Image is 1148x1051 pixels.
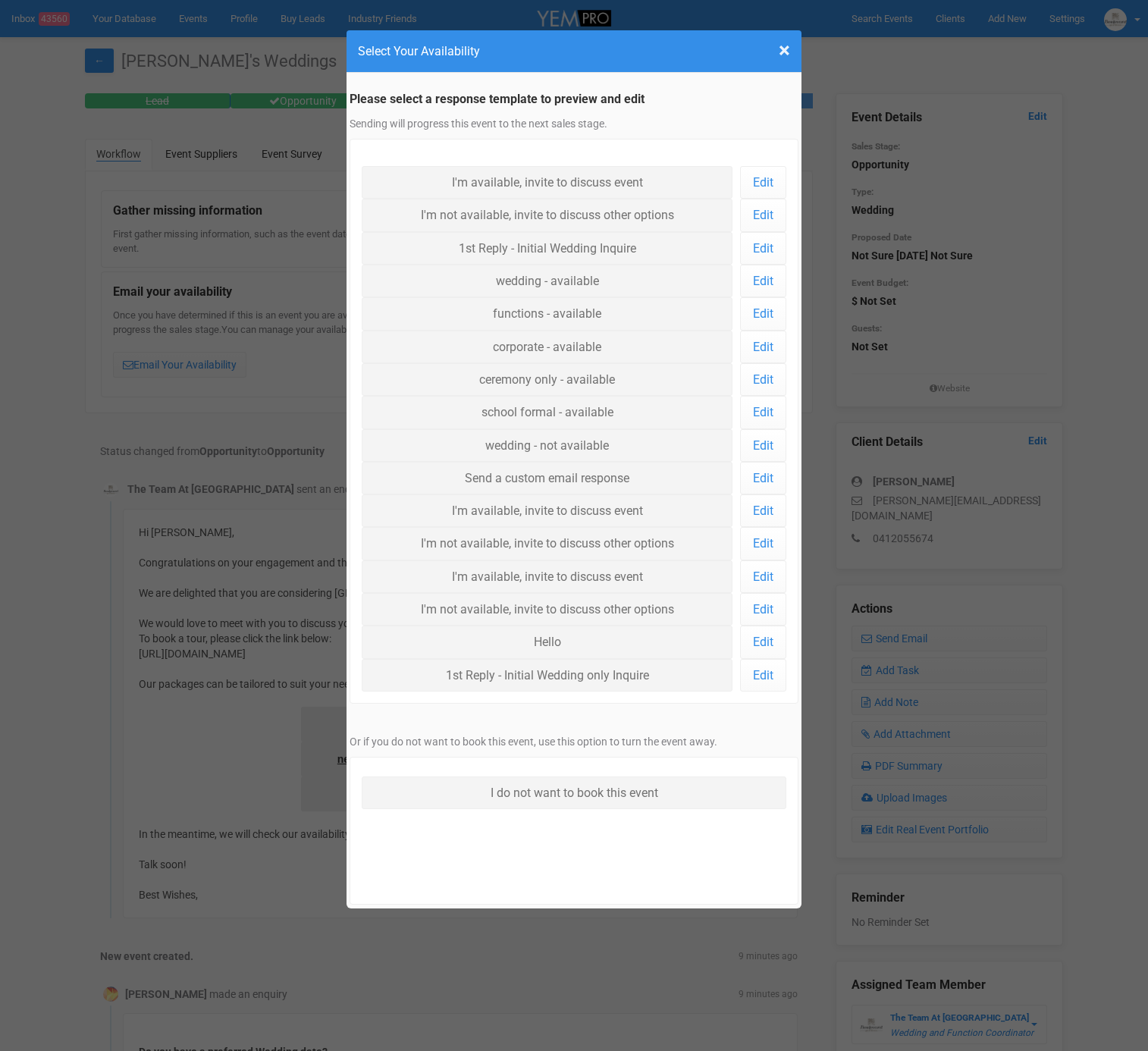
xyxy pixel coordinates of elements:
a: I'm available, invite to discuss event [362,494,732,527]
a: Edit [740,462,786,494]
a: I'm not available, invite to discuss other options [362,593,732,626]
a: Edit [740,166,786,199]
a: school formal - available [362,396,732,428]
a: I'm not available, invite to discuss other options [362,527,732,560]
a: Edit [740,396,786,428]
a: Edit [740,429,786,462]
a: functions - available [362,297,732,330]
a: 1st Reply - Initial Wedding only Inquire [362,659,732,692]
a: 1st Reply - Initial Wedding Inquire [362,232,732,265]
a: Edit [740,297,786,330]
a: Send a custom email response [362,462,732,494]
a: I do not want to book this event [362,776,786,809]
h4: Select Your Availability [358,42,790,61]
a: corporate - available [362,331,732,363]
a: Edit [740,560,786,593]
a: Hello [362,626,732,658]
a: Edit [740,199,786,231]
a: Edit [740,232,786,265]
a: I'm available, invite to discuss event [362,166,732,199]
a: I'm not available, invite to discuss other options [362,199,732,231]
p: Sending will progress this event to the next sales stage. [350,116,798,131]
a: I'm available, invite to discuss event [362,560,732,593]
a: Edit [740,659,786,692]
a: Edit [740,331,786,363]
a: Edit [740,527,786,560]
legend: Please select a response template to preview and edit [350,91,798,108]
a: Edit [740,363,786,396]
p: Or if you do not want to book this event, use this option to turn the event away. [350,734,798,749]
a: wedding - not available [362,429,732,462]
a: Edit [740,265,786,297]
a: Edit [740,626,786,658]
a: wedding - available [362,265,732,297]
a: Edit [740,494,786,527]
a: ceremony only - available [362,363,732,396]
a: Edit [740,593,786,626]
span: × [779,38,790,63]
